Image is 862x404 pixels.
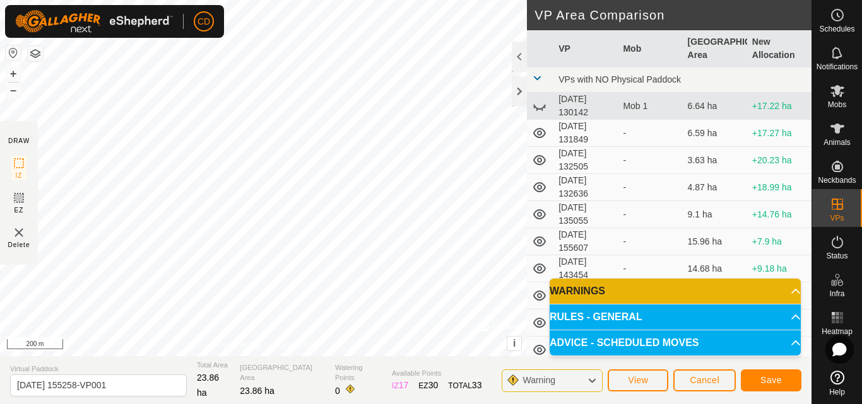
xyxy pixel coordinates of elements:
td: 3.63 ha [683,147,747,174]
span: 33 [472,380,482,390]
span: Notifications [817,63,858,71]
span: VPs with NO Physical Paddock [558,74,681,84]
span: IZ [16,171,23,180]
td: +20.23 ha [747,147,812,174]
td: +17.22 ha [747,93,812,120]
span: Available Points [392,368,481,379]
td: 6.59 ha [683,120,747,147]
span: Warning [523,375,555,385]
div: - [623,181,677,194]
td: 6.64 ha [683,93,747,120]
span: 0 [335,386,340,396]
img: VP [11,225,27,240]
span: Animals [824,139,851,146]
span: View [628,375,648,385]
td: [DATE] 135055 [553,201,618,228]
button: + [6,66,21,81]
button: Map Layers [28,46,43,61]
div: - [623,235,677,248]
td: [DATE] 130142 [553,93,618,120]
button: i [507,337,521,350]
button: – [6,83,21,98]
a: Contact Us [276,340,313,351]
td: +9.18 ha [747,255,812,282]
span: Schedules [819,25,854,33]
p-accordion-header: WARNINGS [550,279,801,304]
span: Infra [829,290,844,297]
span: Save [760,375,782,385]
div: IZ [392,379,408,392]
td: [DATE] 132505 [553,147,618,174]
button: Cancel [673,369,736,391]
p-accordion-header: ADVICE - SCHEDULED MOVES [550,330,801,355]
th: New Allocation [747,30,812,67]
td: 9.1 ha [683,201,747,228]
div: - [623,208,677,221]
button: Save [741,369,801,391]
span: Mobs [828,101,846,108]
div: TOTAL [448,379,481,392]
td: [DATE] 131849 [553,120,618,147]
span: RULES - GENERAL [550,312,642,322]
td: 4.87 ha [683,174,747,201]
div: Mob 1 [623,100,677,113]
span: Watering Points [335,362,382,383]
td: [DATE] 143454 [553,255,618,282]
th: [GEOGRAPHIC_DATA] Area [683,30,747,67]
span: 23.86 ha [197,372,219,398]
div: - [623,127,677,140]
span: Delete [8,240,30,250]
span: Heatmap [822,328,853,335]
div: DRAW [8,136,30,146]
button: View [608,369,668,391]
th: Mob [618,30,682,67]
span: 17 [399,380,409,390]
span: i [513,338,516,349]
span: CD [198,15,210,28]
td: 15.96 ha [683,228,747,255]
td: +7.9 ha [747,228,812,255]
span: ADVICE - SCHEDULED MOVES [550,338,699,348]
span: EZ [15,205,24,215]
td: [DATE] 155607 [553,228,618,255]
span: [GEOGRAPHIC_DATA] Area [240,362,325,383]
span: Help [829,388,845,396]
td: +18.99 ha [747,174,812,201]
td: +14.76 ha [747,201,812,228]
span: Neckbands [818,176,856,184]
th: VP [553,30,618,67]
span: Total Area [197,360,230,371]
h2: VP Area Comparison [534,8,812,23]
button: Reset Map [6,45,21,61]
div: - [623,262,677,275]
td: [DATE] 132636 [553,174,618,201]
a: Privacy Policy [214,340,261,351]
span: Status [826,252,847,260]
a: Help [812,366,862,401]
span: VPs [830,214,844,222]
td: +17.27 ha [747,120,812,147]
span: 30 [428,380,439,390]
span: Cancel [690,375,719,385]
div: EZ [418,379,438,392]
img: Gallagher Logo [15,10,173,33]
p-accordion-header: RULES - GENERAL [550,304,801,330]
span: Virtual Paddock [10,364,187,374]
td: 14.68 ha [683,255,747,282]
div: - [623,154,677,167]
span: WARNINGS [550,286,605,296]
span: 23.86 ha [240,386,275,396]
